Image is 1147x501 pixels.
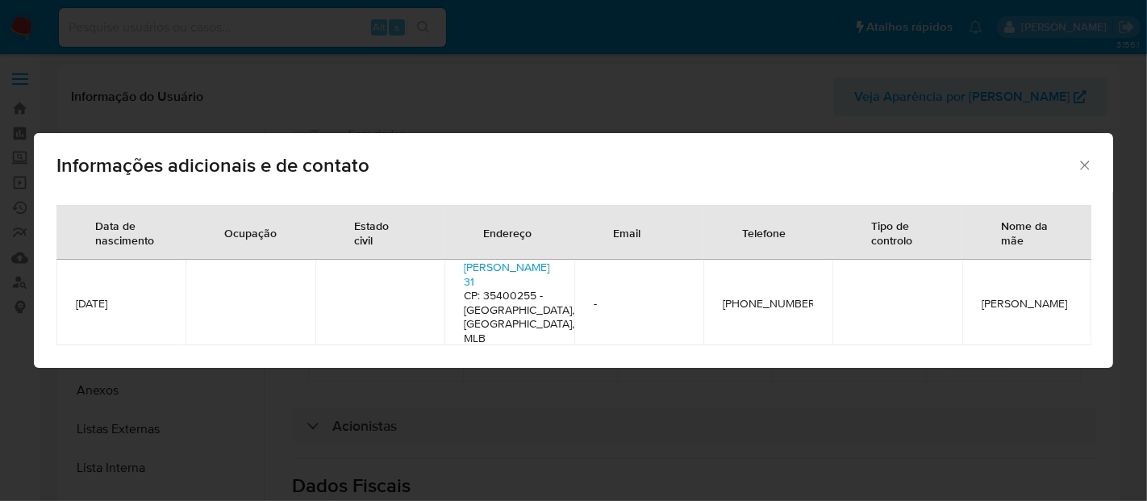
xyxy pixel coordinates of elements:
[982,206,1072,259] div: Nome da mãe
[594,213,660,252] div: Email
[723,296,813,311] span: [PHONE_NUMBER]
[56,156,1077,175] span: Informações adicionais e de contato
[982,296,1072,311] span: [PERSON_NAME]
[205,213,296,252] div: Ocupação
[335,206,425,259] div: Estado civil
[464,289,554,345] h4: CP: 35400255 - [GEOGRAPHIC_DATA], [GEOGRAPHIC_DATA], MLB
[1077,157,1091,172] button: Fechar
[76,206,173,259] div: Data de nascimento
[852,206,942,259] div: Tipo de controlo
[464,259,549,290] a: [PERSON_NAME] 31
[594,296,684,311] span: -
[723,213,805,252] div: Telefone
[464,213,551,252] div: Endereço
[76,296,166,311] span: [DATE]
